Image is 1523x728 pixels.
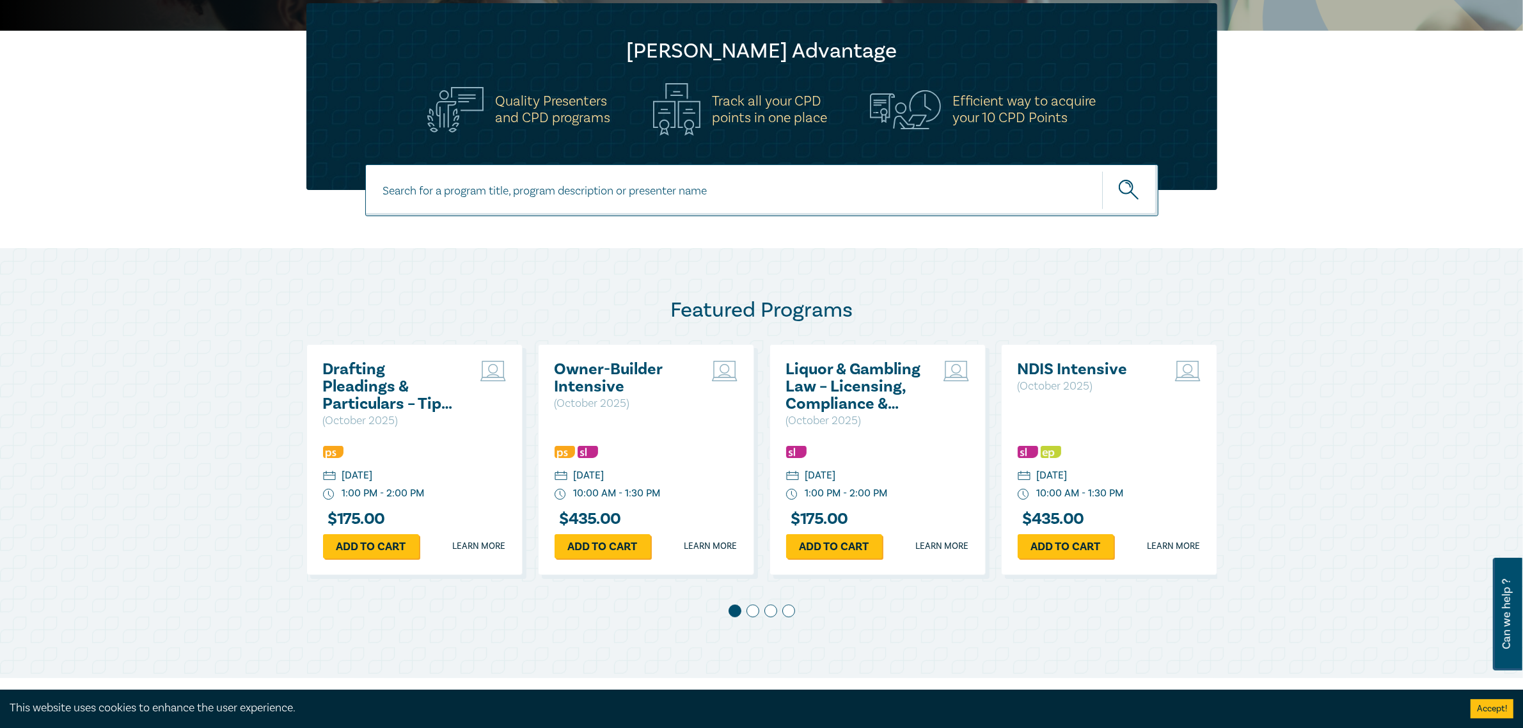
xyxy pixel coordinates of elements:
img: Professional Skills [323,446,343,458]
img: Efficient way to acquire<br>your 10 CPD Points [870,90,941,129]
h3: $ 175.00 [786,510,848,528]
a: Add to cart [323,534,419,558]
div: 1:00 PM - 2:00 PM [342,486,425,501]
a: Learn more [453,540,506,553]
div: [DATE] [805,468,836,483]
img: calendar [786,471,799,482]
img: Substantive Law [786,446,807,458]
a: Add to cart [786,534,882,558]
img: calendar [1018,471,1030,482]
img: Live Stream [480,361,506,381]
a: Owner-Builder Intensive [555,361,692,395]
div: [DATE] [574,468,604,483]
p: ( October 2025 ) [1018,378,1155,395]
img: watch [555,489,566,500]
a: Learn more [1148,540,1201,553]
h3: $ 435.00 [555,510,621,528]
img: Live Stream [943,361,969,381]
p: ( October 2025 ) [555,395,692,412]
p: ( October 2025 ) [786,413,924,429]
button: Accept cookies [1471,699,1513,718]
div: This website uses cookies to enhance the user experience. [10,700,1451,716]
p: ( October 2025 ) [323,413,461,429]
a: Learn more [916,540,969,553]
img: Quality Presenters<br>and CPD programs [427,87,484,132]
a: Learn more [684,540,738,553]
span: Can we help ? [1501,566,1513,663]
img: Substantive Law [1018,446,1038,458]
h5: Quality Presenters and CPD programs [495,93,610,126]
img: calendar [323,471,336,482]
div: 10:00 AM - 1:30 PM [1037,486,1124,501]
div: 1:00 PM - 2:00 PM [805,486,888,501]
a: Add to cart [1018,534,1114,558]
h2: [PERSON_NAME] Advantage [332,38,1192,64]
h5: Track all your CPD points in one place [712,93,827,126]
a: Drafting Pleadings & Particulars – Tips & Traps [323,361,461,413]
a: NDIS Intensive [1018,361,1155,378]
img: Substantive Law [578,446,598,458]
div: [DATE] [1037,468,1068,483]
img: Ethics & Professional Responsibility [1041,446,1061,458]
img: watch [786,489,798,500]
img: calendar [555,471,567,482]
img: watch [323,489,335,500]
h5: Efficient way to acquire your 10 CPD Points [952,93,1096,126]
img: Track all your CPD<br>points in one place [653,83,700,136]
div: [DATE] [342,468,373,483]
input: Search for a program title, program description or presenter name [365,164,1158,216]
img: Professional Skills [555,446,575,458]
h3: $ 175.00 [323,510,385,528]
img: watch [1018,489,1029,500]
h2: Featured Programs [306,297,1217,323]
h3: $ 435.00 [1018,510,1084,528]
a: Add to cart [555,534,651,558]
a: Liquor & Gambling Law – Licensing, Compliance & Regulations [786,361,924,413]
img: Live Stream [712,361,738,381]
img: Live Stream [1175,361,1201,381]
div: 10:00 AM - 1:30 PM [574,486,661,501]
